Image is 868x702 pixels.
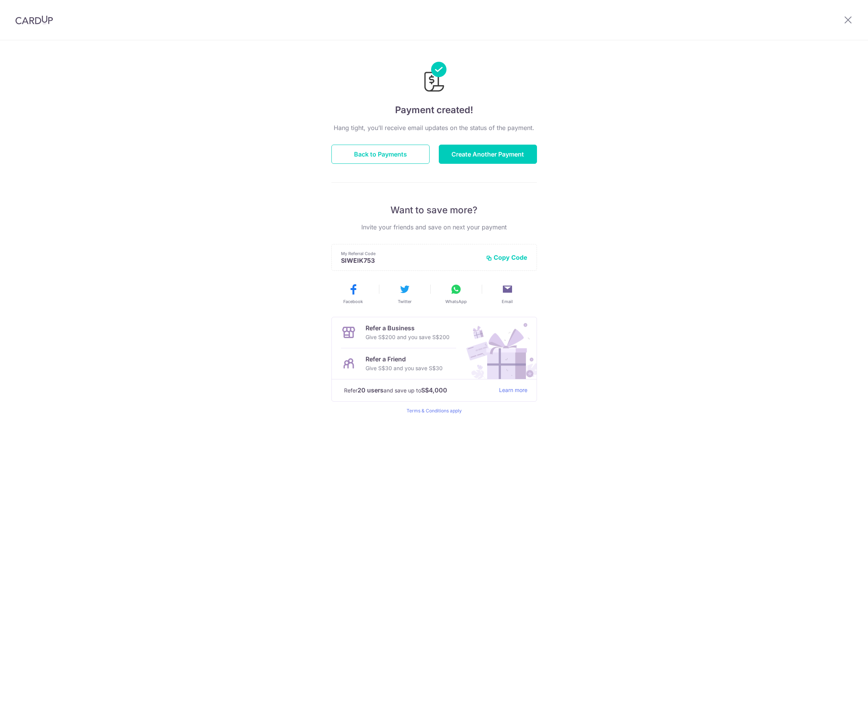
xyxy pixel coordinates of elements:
img: Refer [459,317,537,379]
p: Give S$200 and you save S$200 [366,333,450,342]
p: Refer a Friend [366,354,443,364]
iframe: Opens a widget where you can find more information [819,679,860,698]
button: Facebook [331,283,376,305]
img: CardUp [15,15,53,25]
button: Twitter [382,283,427,305]
a: Learn more [499,386,527,395]
span: Facebook [343,298,363,305]
a: Terms & Conditions apply [407,408,462,414]
p: Refer and save up to [344,386,493,395]
p: Want to save more? [331,204,537,216]
p: Refer a Business [366,323,450,333]
p: SIWEIK753 [341,257,480,264]
p: Invite your friends and save on next your payment [331,222,537,232]
span: Twitter [398,298,412,305]
button: Back to Payments [331,145,430,164]
p: Hang tight, you’ll receive email updates on the status of the payment. [331,123,537,132]
p: Give S$30 and you save S$30 [366,364,443,373]
strong: 20 users [357,386,384,395]
span: WhatsApp [445,298,467,305]
strong: S$4,000 [421,386,447,395]
button: Email [485,283,530,305]
h4: Payment created! [331,103,537,117]
button: Create Another Payment [439,145,537,164]
span: Email [502,298,513,305]
button: WhatsApp [433,283,479,305]
p: My Referral Code [341,250,480,257]
button: Copy Code [486,254,527,261]
img: Payments [422,62,446,94]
